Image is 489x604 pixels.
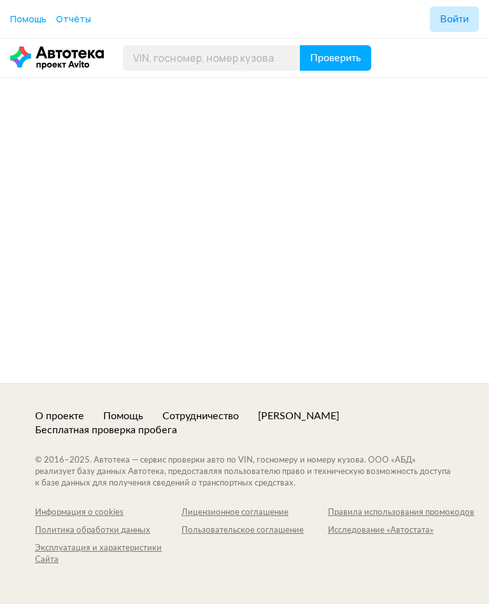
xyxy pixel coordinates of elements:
[328,525,474,536] a: Исследование «Автостата»
[10,13,46,25] a: Помощь
[328,507,474,519] a: Правила использования промокодов
[300,45,371,71] button: Проверить
[181,507,328,519] a: Лицензионное соглашение
[35,423,177,437] a: Бесплатная проверка пробега
[162,409,239,423] a: Сотрудничество
[35,543,181,566] a: Эксплуатация и характеристики Сайта
[35,507,181,519] a: Информация о cookies
[123,45,301,71] input: VIN, госномер, номер кузова
[35,455,454,489] div: © 2016– 2025 . Автотека — сервис проверки авто по VIN, госномеру и номеру кузова. ООО «АБД» реали...
[181,525,328,536] a: Пользовательское соглашение
[35,525,181,536] a: Политика обработки данных
[35,409,84,423] a: О проекте
[56,13,91,25] a: Отчёты
[430,6,479,32] button: Войти
[258,409,339,423] a: [PERSON_NAME]
[310,53,361,63] span: Проверить
[103,409,143,423] a: Помощь
[440,14,469,24] span: Войти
